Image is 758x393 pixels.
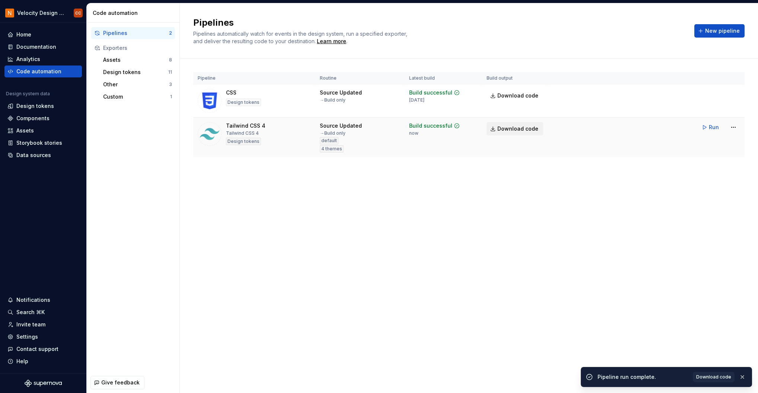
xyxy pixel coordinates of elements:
a: Learn more [317,38,346,45]
div: Search ⌘K [16,309,45,316]
h2: Pipelines [193,17,685,29]
div: Custom [103,93,170,100]
span: . [316,39,347,44]
button: Contact support [4,343,82,355]
div: 11 [168,69,172,75]
div: Components [16,115,50,122]
a: Download code [487,122,543,135]
div: Build successful [409,122,452,130]
div: Assets [103,56,169,64]
div: Pipeline run complete. [598,373,688,381]
img: bb28370b-b938-4458-ba0e-c5bddf6d21d4.png [5,9,14,17]
div: Design tokens [226,99,261,106]
button: Assets8 [100,54,175,66]
div: Assets [16,127,34,134]
button: Give feedback [90,376,144,389]
div: Tailwind CSS 4 [226,130,259,136]
div: Contact support [16,345,58,353]
th: Pipeline [193,72,315,84]
div: Help [16,358,28,365]
a: Analytics [4,53,82,65]
button: Custom1 [100,91,175,103]
div: 2 [169,30,172,36]
div: [DATE] [409,97,424,103]
div: 3 [169,82,172,87]
span: Pipelines automatically watch for events in the design system, run a specified exporter, and deli... [193,31,409,44]
div: Notifications [16,296,50,304]
button: Other3 [100,79,175,90]
div: Design tokens [226,138,261,145]
div: → Build only [320,130,345,136]
button: Velocity Design System by NAVEXCC [1,5,85,21]
div: → Build only [320,97,345,103]
div: Build successful [409,89,452,96]
div: now [409,130,418,136]
div: 1 [170,94,172,100]
a: Assets [4,125,82,137]
span: Run [709,124,719,131]
div: Code automation [93,9,176,17]
a: Download code [693,372,735,382]
button: New pipeline [694,24,745,38]
a: Home [4,29,82,41]
a: Invite team [4,319,82,330]
div: Design tokens [103,68,168,76]
div: CC [75,10,81,16]
th: Latest build [405,72,482,84]
button: Pipelines2 [91,27,175,39]
div: Pipelines [103,29,169,37]
button: Help [4,355,82,367]
a: Download code [487,89,543,102]
button: Run [698,121,724,134]
div: Other [103,81,169,88]
div: CSS [226,89,236,96]
div: Invite team [16,321,45,328]
a: Storybook stories [4,137,82,149]
div: 8 [169,57,172,63]
div: default [320,137,338,144]
a: Settings [4,331,82,343]
svg: Supernova Logo [25,380,62,387]
button: Notifications [4,294,82,306]
div: Data sources [16,151,51,159]
span: Download code [696,374,731,380]
div: Exporters [103,44,172,52]
div: Documentation [16,43,56,51]
a: Components [4,112,82,124]
div: Home [16,31,31,38]
a: Code automation [4,65,82,77]
div: Design system data [6,91,50,97]
a: Data sources [4,149,82,161]
div: Source Updated [320,89,362,96]
span: Give feedback [101,379,140,386]
span: Download code [497,125,538,132]
div: Source Updated [320,122,362,130]
div: Analytics [16,55,40,63]
th: Routine [315,72,405,84]
div: Tailwind CSS 4 [226,122,265,130]
div: Settings [16,333,38,341]
span: Download code [497,92,538,99]
th: Build output [482,72,548,84]
div: Design tokens [16,102,54,110]
a: Documentation [4,41,82,53]
span: 4 themes [321,146,342,152]
a: Design tokens [4,100,82,112]
span: New pipeline [705,27,740,35]
div: Storybook stories [16,139,62,147]
button: Search ⌘K [4,306,82,318]
div: Velocity Design System by NAVEX [17,9,65,17]
div: Code automation [16,68,61,75]
button: Design tokens11 [100,66,175,78]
